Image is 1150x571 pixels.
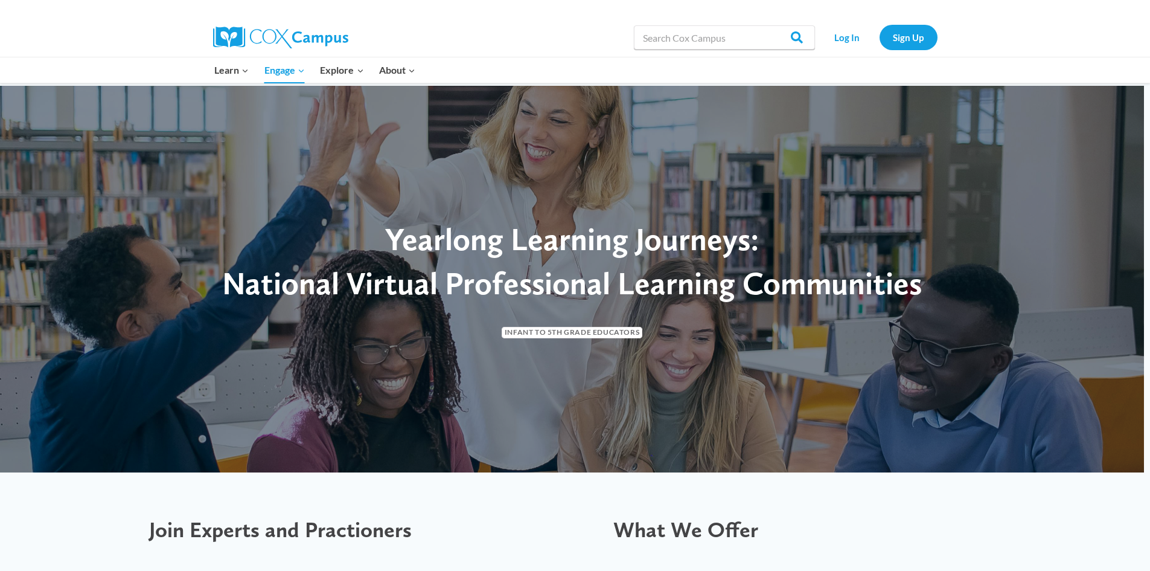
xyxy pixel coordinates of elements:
[821,25,938,50] nav: Secondary Navigation
[880,25,938,50] a: Sign Up
[385,220,759,258] span: Yearlong Learning Journeys:
[207,57,423,83] nav: Primary Navigation
[320,62,363,78] span: Explore
[634,25,815,50] input: Search Cox Campus
[613,517,758,543] span: What We Offer
[214,62,249,78] span: Learn
[222,264,922,302] span: National Virtual Professional Learning Communities
[213,27,348,48] img: Cox Campus
[149,517,412,543] span: Join Experts and Practioners
[502,327,642,338] span: Infant to 5th Grade Educators
[264,62,305,78] span: Engage
[379,62,415,78] span: About
[821,25,874,50] a: Log In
